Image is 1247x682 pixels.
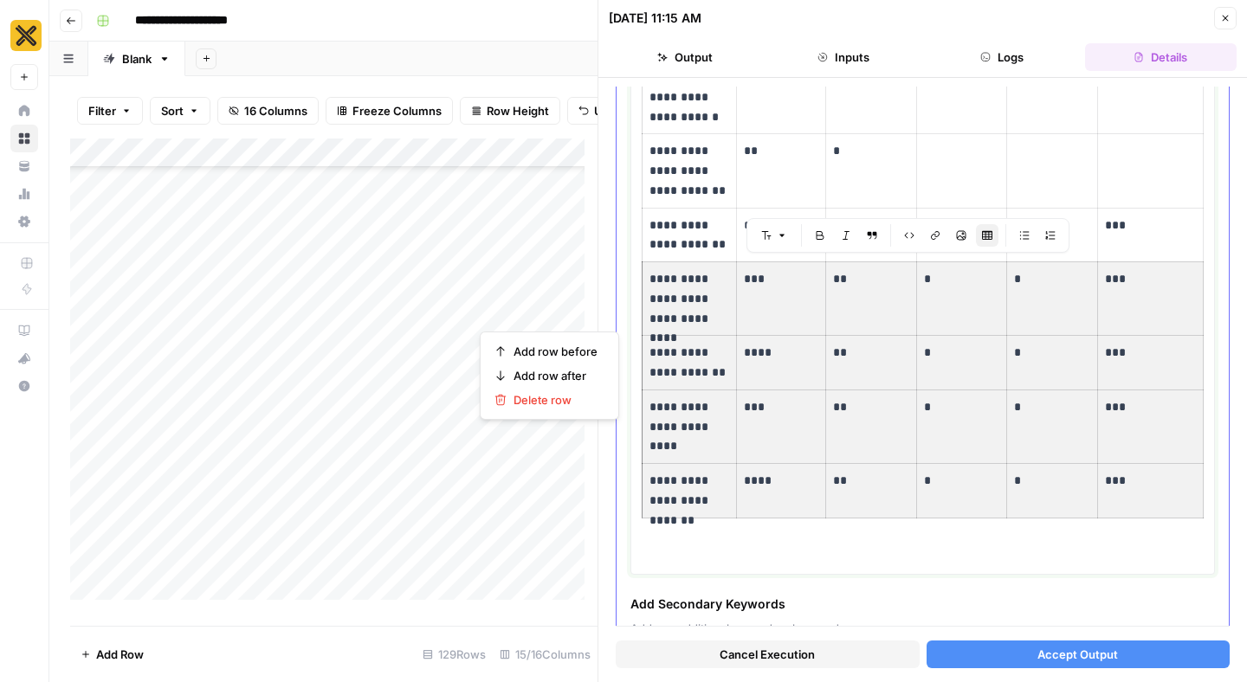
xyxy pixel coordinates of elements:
button: Output [609,43,760,71]
a: Settings [10,208,38,235]
div: 129 Rows [416,640,493,668]
button: What's new? [10,344,38,372]
span: Freeze Columns [352,102,442,119]
span: Add any additional secondary keywords [630,620,1215,637]
div: Blank [122,50,152,68]
button: Row Height [460,97,560,125]
a: Your Data [10,152,38,180]
a: Blank [88,42,185,76]
span: Add Row [96,646,144,663]
button: 16 Columns [217,97,319,125]
a: Usage [10,180,38,208]
span: Add row after [514,367,598,384]
div: What's new? [11,345,37,371]
span: Accept Output [1037,646,1118,663]
span: Filter [88,102,116,119]
a: Home [10,97,38,125]
a: AirOps Academy [10,317,38,344]
img: CookUnity Logo [10,20,42,51]
span: 16 Columns [244,102,307,119]
button: Help + Support [10,372,38,400]
span: Cancel Execution [720,646,815,663]
span: Delete row [514,391,598,409]
button: Freeze Columns [326,97,453,125]
button: Details [1085,43,1237,71]
button: Workspace: CookUnity [10,14,38,57]
button: Cancel Execution [616,640,920,668]
a: Browse [10,125,38,152]
span: Add row before [514,343,598,360]
button: Undo [567,97,635,125]
button: Logs [927,43,1078,71]
button: Filter [77,97,143,125]
span: Add Secondary Keywords [630,595,1215,613]
span: Sort [161,102,184,119]
button: Add Row [70,640,154,668]
div: [DATE] 11:15 AM [609,10,701,27]
button: Accept Output [927,640,1231,668]
span: Row Height [487,102,549,119]
button: Inputs [767,43,919,71]
button: Sort [150,97,210,125]
div: 15/16 Columns [493,640,598,668]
